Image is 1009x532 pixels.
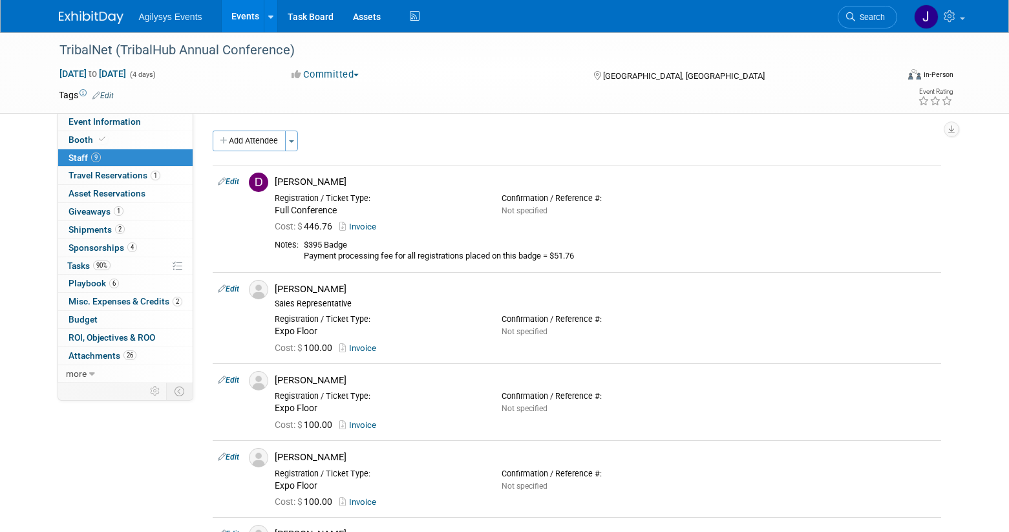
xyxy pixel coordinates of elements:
span: Search [855,12,885,22]
a: Giveaways1 [58,203,193,220]
a: Edit [218,452,239,462]
a: Event Information [58,113,193,131]
div: [PERSON_NAME] [275,283,936,295]
div: Expo Floor [275,403,482,414]
span: Tasks [67,261,111,271]
a: Shipments2 [58,221,193,239]
a: Edit [218,284,239,293]
a: Playbook6 [58,275,193,292]
div: Event Rating [918,89,953,95]
img: Associate-Profile-5.png [249,280,268,299]
i: Booth reservation complete [99,136,105,143]
span: 446.76 [275,221,337,231]
span: to [87,69,99,79]
span: Cost: $ [275,420,304,430]
a: Attachments26 [58,347,193,365]
span: [GEOGRAPHIC_DATA], [GEOGRAPHIC_DATA] [603,71,765,81]
img: ExhibitDay [59,11,123,24]
span: Misc. Expenses & Credits [69,296,182,306]
span: 2 [173,297,182,306]
a: Staff9 [58,149,193,167]
span: Event Information [69,116,141,127]
div: Expo Floor [275,326,482,337]
button: Committed [287,68,364,81]
div: [PERSON_NAME] [275,451,936,463]
div: [PERSON_NAME] [275,374,936,387]
span: 6 [109,279,119,288]
span: ROI, Objectives & ROO [69,332,155,343]
span: 1 [151,171,160,180]
img: Justin Oram [914,5,939,29]
div: TribalNet (TribalHub Annual Conference) [55,39,878,62]
span: Not specified [502,404,547,413]
span: Not specified [502,206,547,215]
div: Confirmation / Reference #: [502,391,709,401]
div: Confirmation / Reference #: [502,314,709,325]
div: Notes: [275,240,299,250]
div: Confirmation / Reference #: [502,469,709,479]
span: 2 [115,224,125,234]
div: Registration / Ticket Type: [275,314,482,325]
a: Search [838,6,897,28]
div: $395 Badge Payment processing fee for all registrations placed on this badge = $51.76 [304,240,936,261]
a: Misc. Expenses & Credits2 [58,293,193,310]
span: 100.00 [275,420,337,430]
a: Travel Reservations1 [58,167,193,184]
span: 1 [114,206,123,216]
span: Sponsorships [69,242,137,253]
a: Invoice [339,497,381,507]
a: Edit [218,376,239,385]
span: 100.00 [275,343,337,353]
span: 100.00 [275,496,337,507]
span: Giveaways [69,206,123,217]
span: Shipments [69,224,125,235]
span: Attachments [69,350,136,361]
td: Personalize Event Tab Strip [144,383,167,399]
span: Cost: $ [275,221,304,231]
a: Invoice [339,420,381,430]
span: Staff [69,153,101,163]
a: more [58,365,193,383]
a: Tasks90% [58,257,193,275]
div: Sales Representative [275,299,936,309]
div: In-Person [923,70,953,80]
span: 90% [93,261,111,270]
a: ROI, Objectives & ROO [58,329,193,346]
a: Invoice [339,222,381,231]
span: Not specified [502,482,547,491]
span: Agilysys Events [139,12,202,22]
div: Event Format [821,67,954,87]
img: Format-Inperson.png [908,69,921,80]
img: D.jpg [249,173,268,192]
div: Full Conference [275,205,482,217]
div: Expo Floor [275,480,482,492]
a: Invoice [339,343,381,353]
button: Add Attendee [213,131,286,151]
img: Associate-Profile-5.png [249,448,268,467]
div: Confirmation / Reference #: [502,193,709,204]
span: Cost: $ [275,343,304,353]
span: Cost: $ [275,496,304,507]
a: Booth [58,131,193,149]
span: Playbook [69,278,119,288]
div: Registration / Ticket Type: [275,391,482,401]
span: 26 [123,350,136,360]
div: Registration / Ticket Type: [275,193,482,204]
span: Asset Reservations [69,188,145,198]
span: Not specified [502,327,547,336]
a: Edit [218,177,239,186]
div: [PERSON_NAME] [275,176,936,188]
a: Budget [58,311,193,328]
span: 4 [127,242,137,252]
span: Booth [69,134,108,145]
span: [DATE] [DATE] [59,68,127,80]
a: Sponsorships4 [58,239,193,257]
span: 9 [91,153,101,162]
img: Associate-Profile-5.png [249,371,268,390]
td: Tags [59,89,114,101]
div: Registration / Ticket Type: [275,469,482,479]
a: Edit [92,91,114,100]
span: Budget [69,314,98,325]
span: (4 days) [129,70,156,79]
td: Toggle Event Tabs [166,383,193,399]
